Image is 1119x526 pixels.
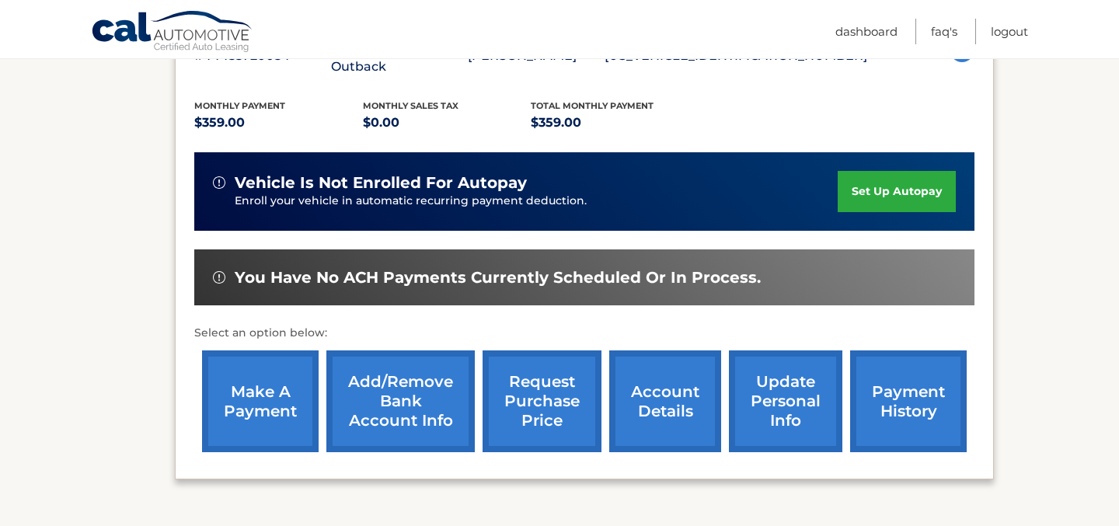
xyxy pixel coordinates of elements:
a: payment history [850,350,967,452]
a: update personal info [729,350,842,452]
p: $359.00 [194,112,363,134]
span: Total Monthly Payment [531,100,654,111]
a: account details [609,350,721,452]
a: Dashboard [835,19,898,44]
a: Cal Automotive [91,10,254,55]
p: Enroll your vehicle in automatic recurring payment deduction. [235,193,838,210]
span: vehicle is not enrolled for autopay [235,173,527,193]
p: $0.00 [363,112,532,134]
span: You have no ACH payments currently scheduled or in process. [235,268,761,287]
a: Add/Remove bank account info [326,350,475,452]
p: Select an option below: [194,324,974,343]
a: Logout [991,19,1028,44]
a: FAQ's [931,19,957,44]
p: $359.00 [531,112,699,134]
a: request purchase price [483,350,601,452]
a: set up autopay [838,171,956,212]
img: alert-white.svg [213,176,225,189]
img: alert-white.svg [213,271,225,284]
span: Monthly sales Tax [363,100,458,111]
span: Monthly Payment [194,100,285,111]
a: make a payment [202,350,319,452]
